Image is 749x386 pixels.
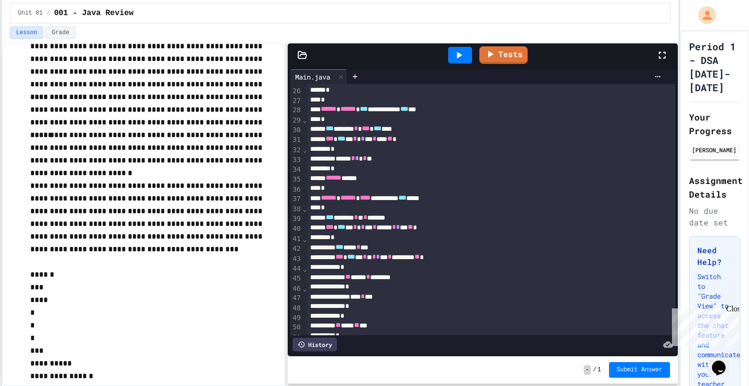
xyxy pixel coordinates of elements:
a: Tests [479,46,528,64]
button: Grade [45,26,76,39]
span: 001 - Java Review [54,7,134,19]
span: 1 [597,366,601,374]
div: Main.java [290,72,335,82]
div: 38 [290,204,302,214]
div: 39 [290,214,302,224]
div: Chat with us now!Close [4,4,67,62]
span: Fold line [302,235,307,243]
div: 29 [290,116,302,125]
div: 45 [290,274,302,284]
div: 42 [290,244,302,254]
div: 43 [290,254,302,264]
div: 27 [290,96,302,106]
div: 33 [290,155,302,165]
div: My Account [688,4,718,26]
div: 31 [290,135,302,145]
div: History [293,338,337,351]
div: Main.java [290,69,347,84]
span: Fold line [302,265,307,273]
div: 37 [290,194,302,204]
span: Submit Answer [617,366,663,374]
button: Lesson [10,26,43,39]
div: 34 [290,165,302,175]
div: 50 [290,323,302,333]
div: [PERSON_NAME] [692,145,737,154]
div: 40 [290,224,302,234]
h1: Period 1 - DSA [DATE]-[DATE] [689,40,740,94]
span: Fold line [302,284,307,292]
div: 47 [290,293,302,304]
div: 36 [290,185,302,195]
div: 41 [290,234,302,244]
span: Fold line [302,205,307,213]
h2: Assignment Details [689,174,740,201]
span: Unit 01 [18,9,42,17]
div: 30 [290,125,302,136]
span: - [584,365,591,375]
span: Fold line [302,146,307,154]
div: 51 [290,333,302,343]
div: No due date set [689,205,740,228]
iframe: chat widget [708,347,739,376]
span: / [593,366,596,374]
div: 48 [290,304,302,313]
iframe: chat widget [668,305,739,346]
span: Fold line [302,116,307,124]
div: 26 [290,86,302,96]
div: 46 [290,284,302,294]
span: Fold line [302,333,307,341]
div: 44 [290,264,302,274]
div: 28 [290,105,302,116]
span: / [46,9,50,17]
h2: Your Progress [689,110,740,138]
div: 32 [290,145,302,155]
button: Submit Answer [609,362,670,378]
h3: Need Help? [697,244,732,268]
div: 35 [290,175,302,185]
div: 49 [290,313,302,323]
